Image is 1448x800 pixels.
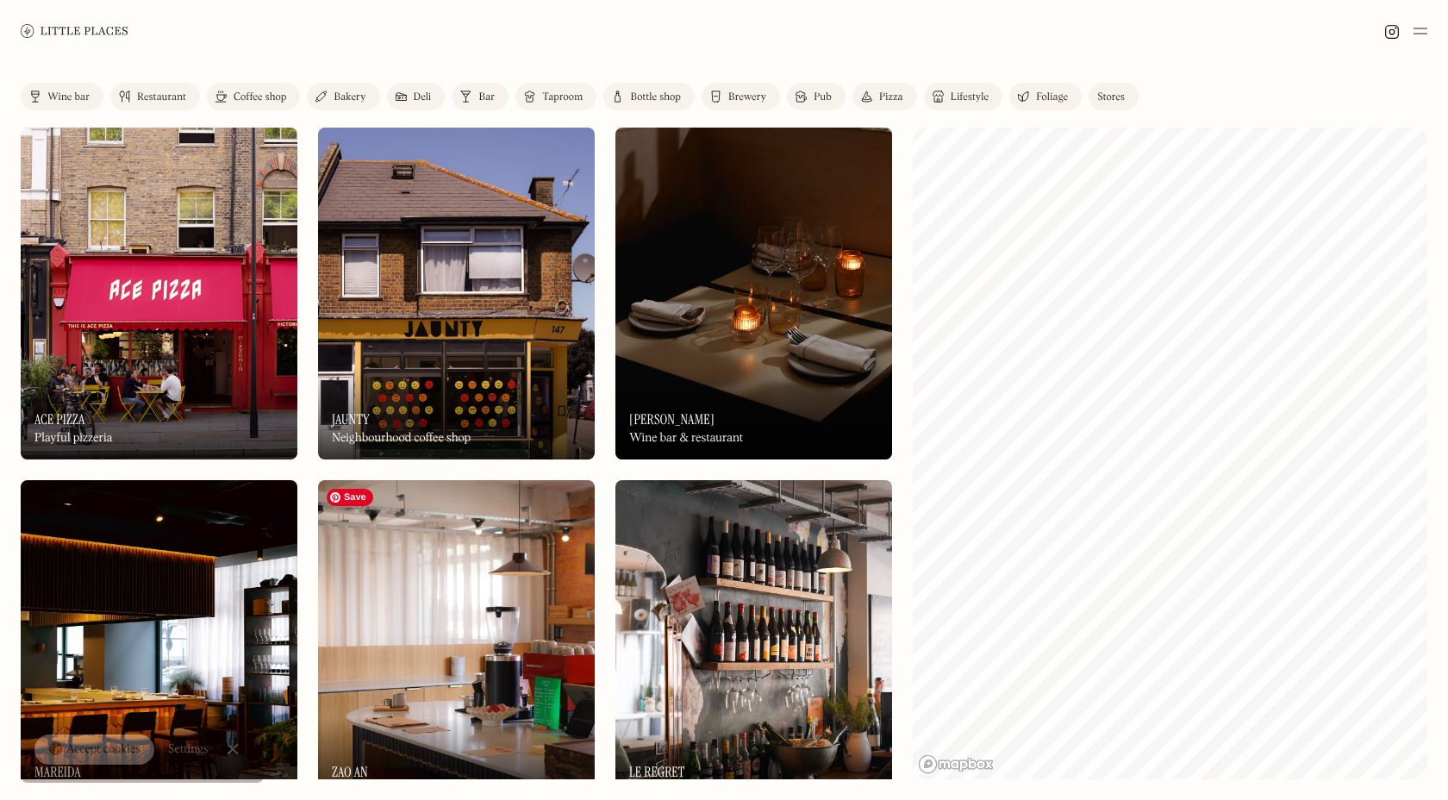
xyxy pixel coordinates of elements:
div: Playful pizzeria [34,431,113,446]
div: Lifestyle [951,92,989,103]
div: Pub [814,92,832,103]
div: Foliage [1036,92,1068,103]
h3: Jaunty [332,411,370,428]
a: Settings [168,730,209,769]
h3: Ace Pizza [34,411,85,428]
img: Luna [615,128,892,459]
a: Bakery [307,83,379,110]
a: Foliage [1009,83,1082,110]
div: Bakery [334,92,365,103]
div: Neighbourhood coffee shop [332,431,471,446]
div: Bar [478,92,495,103]
a: Stores [1089,83,1139,110]
a: Pizza [852,83,917,110]
a: Deli [387,83,446,110]
div: 🍪 Accept cookies [48,741,140,759]
img: Ace Pizza [21,128,297,459]
a: Taproom [515,83,596,110]
h3: Zao An [332,764,368,780]
div: Coffee shop [234,92,286,103]
div: Brewery [728,92,766,103]
div: Wine bar [47,92,90,103]
div: Wine bar & restaurant [629,431,743,446]
span: Save [327,489,373,506]
h3: Le Regret [629,764,684,780]
a: Pub [787,83,846,110]
a: Ace PizzaAce PizzaAce PizzaPlayful pizzeria [21,128,297,459]
a: Restaurant [110,83,200,110]
a: Bottle shop [603,83,695,110]
canvas: Map [913,128,1427,779]
div: Close Cookie Popup [232,749,233,750]
img: Jaunty [318,128,595,459]
a: Mapbox homepage [918,754,994,774]
h3: [PERSON_NAME] [629,411,715,428]
div: Deli [414,92,432,103]
a: Wine bar [21,83,103,110]
a: Close Cookie Popup [215,732,250,766]
div: Settings [168,743,209,755]
div: Restaurant [137,92,186,103]
a: Brewery [702,83,780,110]
div: Pizza [879,92,903,103]
a: Coffee shop [207,83,300,110]
div: Stores [1097,92,1125,103]
a: Lifestyle [924,83,1002,110]
div: Taproom [542,92,583,103]
a: JauntyJauntyJauntyNeighbourhood coffee shop [318,128,595,459]
a: 🍪 Accept cookies [34,734,154,766]
a: LunaLuna[PERSON_NAME]Wine bar & restaurant [615,128,892,459]
div: Bottle shop [630,92,681,103]
a: Bar [452,83,509,110]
